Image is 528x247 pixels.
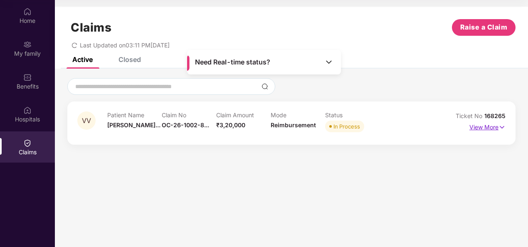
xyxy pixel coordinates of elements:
div: In Process [333,122,360,131]
p: Claim No [162,111,216,119]
span: Need Real-time status? [195,58,270,67]
div: Active [72,55,93,64]
img: svg+xml;base64,PHN2ZyB3aWR0aD0iMjAiIGhlaWdodD0iMjAiIHZpZXdCb3g9IjAgMCAyMCAyMCIgZmlsbD0ibm9uZSIgeG... [23,40,32,49]
img: svg+xml;base64,PHN2ZyBpZD0iU2VhcmNoLTMyeDMyIiB4bWxucz0iaHR0cDovL3d3dy53My5vcmcvMjAwMC9zdmciIHdpZH... [262,83,268,90]
h1: Claims [71,20,111,35]
p: Status [325,111,380,119]
p: Mode [271,111,325,119]
span: VV [82,117,91,124]
span: redo [72,42,77,49]
span: ₹3,20,000 [216,121,245,128]
img: svg+xml;base64,PHN2ZyB4bWxucz0iaHR0cDovL3d3dy53My5vcmcvMjAwMC9zdmciIHdpZHRoPSIxNyIgaGVpZ2h0PSIxNy... [498,123,506,132]
span: Reimbursement [271,121,316,128]
span: [PERSON_NAME]... [107,121,160,128]
p: View More [469,121,506,132]
img: svg+xml;base64,PHN2ZyBpZD0iQ2xhaW0iIHhtbG5zPSJodHRwOi8vd3d3LnczLm9yZy8yMDAwL3N2ZyIgd2lkdGg9IjIwIi... [23,139,32,147]
button: Raise a Claim [452,19,516,36]
span: OC-26-1002-8... [162,121,209,128]
img: svg+xml;base64,PHN2ZyBpZD0iSG9tZSIgeG1sbnM9Imh0dHA6Ly93d3cudzMub3JnLzIwMDAvc3ZnIiB3aWR0aD0iMjAiIG... [23,7,32,16]
div: Closed [118,55,141,64]
img: Toggle Icon [325,58,333,66]
p: Patient Name [107,111,162,119]
span: Ticket No [456,112,484,119]
p: Claim Amount [216,111,271,119]
span: 168265 [484,112,506,119]
span: Raise a Claim [460,22,508,32]
span: Last Updated on 03:11 PM[DATE] [80,42,170,49]
img: svg+xml;base64,PHN2ZyBpZD0iQmVuZWZpdHMiIHhtbG5zPSJodHRwOi8vd3d3LnczLm9yZy8yMDAwL3N2ZyIgd2lkdGg9Ij... [23,73,32,82]
img: svg+xml;base64,PHN2ZyBpZD0iSG9zcGl0YWxzIiB4bWxucz0iaHR0cDovL3d3dy53My5vcmcvMjAwMC9zdmciIHdpZHRoPS... [23,106,32,114]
